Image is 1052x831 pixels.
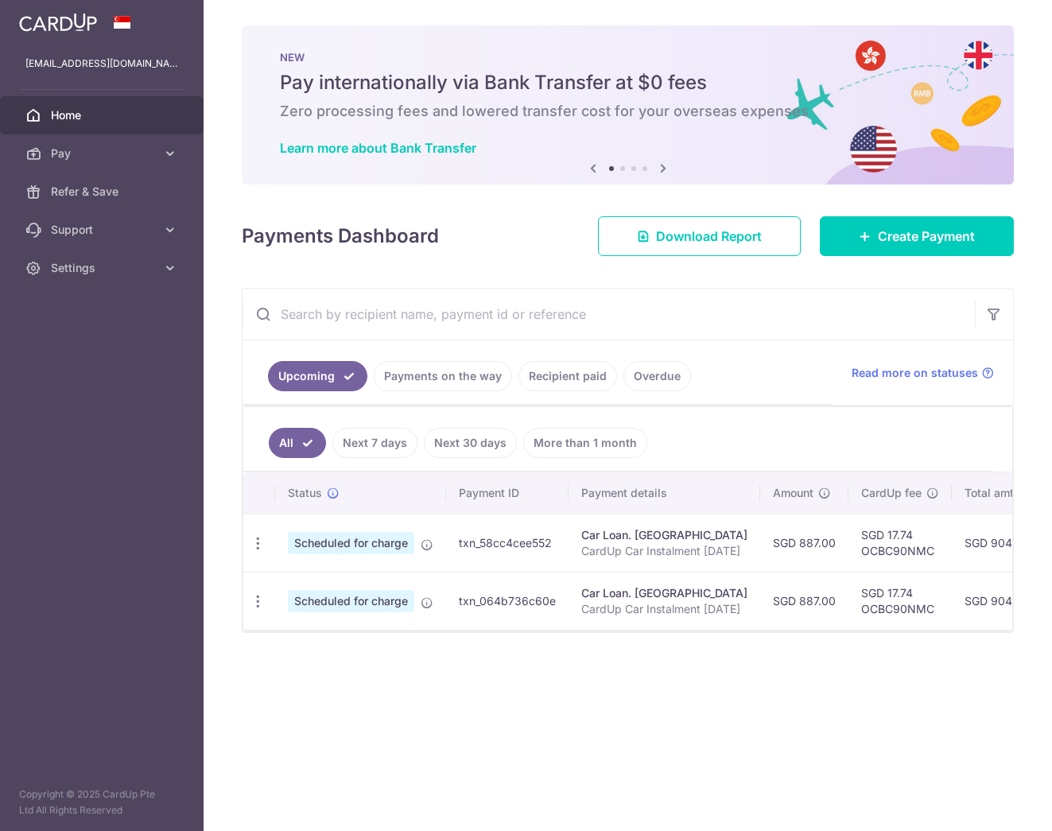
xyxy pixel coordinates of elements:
img: CardUp [19,13,97,32]
a: Overdue [623,361,691,391]
span: Amount [773,485,813,501]
span: Scheduled for charge [288,590,414,612]
h5: Pay internationally via Bank Transfer at $0 fees [280,70,976,95]
a: Payments on the way [374,361,512,391]
span: Create Payment [878,227,975,246]
p: CardUp Car Instalment [DATE] [581,601,747,617]
span: Total amt. [965,485,1017,501]
td: txn_064b736c60e [446,572,569,630]
input: Search by recipient name, payment id or reference [243,289,975,340]
th: Payment details [569,472,760,514]
div: Car Loan. [GEOGRAPHIC_DATA] [581,585,747,601]
span: Read more on statuses [852,365,978,381]
a: Read more on statuses [852,365,994,381]
a: Upcoming [268,361,367,391]
p: [EMAIL_ADDRESS][DOMAIN_NAME] [25,56,178,72]
span: Support [51,222,156,238]
img: Bank transfer banner [242,25,1014,184]
td: SGD 904.74 [952,572,1047,630]
span: Scheduled for charge [288,532,414,554]
span: Status [288,485,322,501]
a: Create Payment [820,216,1014,256]
span: Settings [51,260,156,276]
div: Car Loan. [GEOGRAPHIC_DATA] [581,527,747,543]
span: Download Report [656,227,762,246]
span: Home [51,107,156,123]
td: SGD 887.00 [760,514,848,572]
td: SGD 17.74 OCBC90NMC [848,514,952,572]
span: CardUp fee [861,485,922,501]
a: Download Report [598,216,801,256]
h6: Zero processing fees and lowered transfer cost for your overseas expenses [280,102,976,121]
a: Next 7 days [332,428,417,458]
a: Learn more about Bank Transfer [280,140,476,156]
td: SGD 904.74 [952,514,1047,572]
a: More than 1 month [523,428,647,458]
a: All [269,428,326,458]
iframe: Opens a widget where you can find more information [949,783,1036,823]
td: SGD 887.00 [760,572,848,630]
a: Next 30 days [424,428,517,458]
p: CardUp Car Instalment [DATE] [581,543,747,559]
span: Pay [51,146,156,161]
th: Payment ID [446,472,569,514]
p: NEW [280,51,976,64]
span: Refer & Save [51,184,156,200]
a: Recipient paid [518,361,617,391]
td: SGD 17.74 OCBC90NMC [848,572,952,630]
td: txn_58cc4cee552 [446,514,569,572]
h4: Payments Dashboard [242,222,439,250]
